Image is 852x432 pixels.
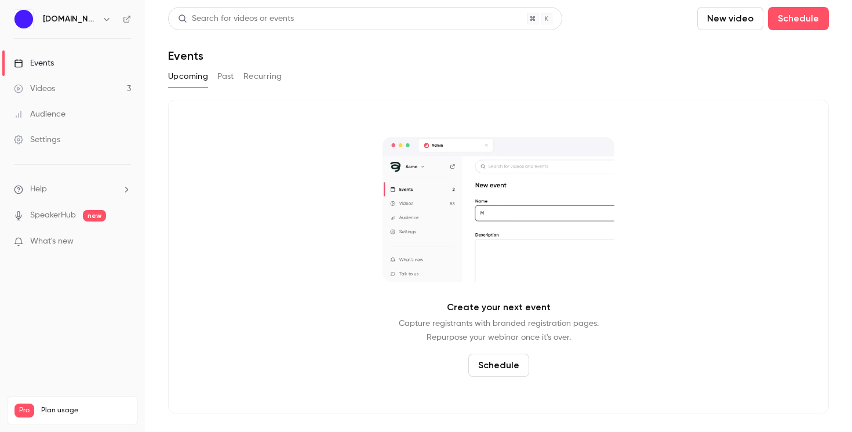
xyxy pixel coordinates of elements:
[14,57,54,69] div: Events
[83,210,106,222] span: new
[14,83,55,95] div: Videos
[168,67,208,86] button: Upcoming
[30,209,76,222] a: SpeakerHub
[168,49,203,63] h1: Events
[243,67,282,86] button: Recurring
[14,134,60,146] div: Settings
[399,317,599,344] p: Capture registrants with branded registration pages. Repurpose your webinar once it's over.
[30,235,74,248] span: What's new
[768,7,829,30] button: Schedule
[468,354,529,377] button: Schedule
[447,300,551,314] p: Create your next event
[697,7,763,30] button: New video
[14,404,34,418] span: Pro
[14,183,131,195] li: help-dropdown-opener
[43,13,97,25] h6: [DOMAIN_NAME]
[41,406,130,415] span: Plan usage
[217,67,234,86] button: Past
[178,13,294,25] div: Search for videos or events
[14,108,65,120] div: Audience
[14,10,33,28] img: IMG.LY
[30,183,47,195] span: Help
